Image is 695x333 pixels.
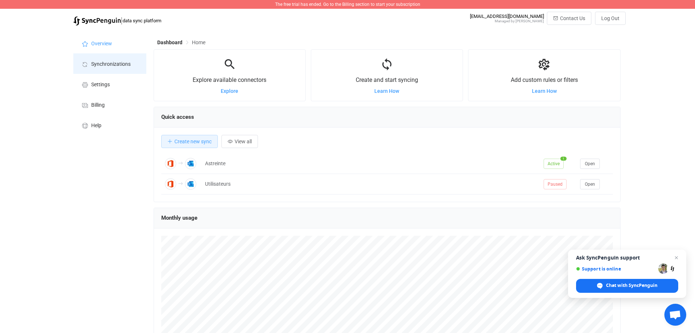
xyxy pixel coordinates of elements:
a: Learn How [374,88,399,94]
div: Breadcrumb [157,40,205,45]
a: Billing [73,94,146,115]
span: Support is online [576,266,656,272]
span: Synchronizations [91,61,131,67]
div: Utilisateurs [201,180,540,188]
span: data sync platform [123,18,161,23]
a: |data sync platform [73,15,161,26]
span: Paused [544,179,567,189]
span: Ask SyncPenguin support [576,255,678,261]
span: Settings [91,82,110,88]
div: Managed by [PERSON_NAME] [470,19,544,23]
span: View all [235,139,252,144]
span: Create new sync [174,139,212,144]
a: Synchronizations [73,53,146,74]
span: Overview [91,41,112,47]
span: 1 [560,156,567,160]
img: Outlook Contacts [185,178,196,190]
span: Quick access [161,114,194,120]
button: View all [221,135,258,148]
span: | [121,15,123,26]
span: Add custom rules or filters [511,76,578,83]
a: Overview [73,33,146,53]
span: Chat with SyncPenguin [606,282,657,289]
button: Log Out [595,12,626,25]
div: Open chat [664,304,686,326]
a: Open [580,160,600,166]
span: Home [192,39,205,45]
span: Explore available connectors [193,76,266,83]
a: Learn How [532,88,557,94]
span: Close chat [672,253,681,262]
img: Office 365 GAL Contacts [165,178,176,190]
span: Help [91,123,101,129]
div: Chat with SyncPenguin [576,279,678,293]
img: syncpenguin.svg [73,16,121,26]
img: Outlook Contacts [185,158,196,169]
button: Contact Us [547,12,591,25]
a: Help [73,115,146,135]
span: Log Out [601,15,619,21]
img: Office 365 GAL Contacts [165,158,176,169]
span: Billing [91,102,105,108]
button: Create new sync [161,135,218,148]
span: Monthly usage [161,215,197,221]
a: Open [580,181,600,187]
span: Dashboard [157,39,182,45]
span: Create and start syncing [356,76,418,83]
a: Explore [221,88,238,94]
button: Open [580,179,600,189]
span: The free trial has ended. Go to the Billing section to start your subscription [275,2,420,7]
span: Open [585,161,595,166]
span: Open [585,182,595,187]
a: Settings [73,74,146,94]
div: [EMAIL_ADDRESS][DOMAIN_NAME] [470,14,544,19]
span: Contact Us [560,15,585,21]
span: Active [544,159,564,169]
button: Open [580,159,600,169]
div: Astreinte [201,159,540,168]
